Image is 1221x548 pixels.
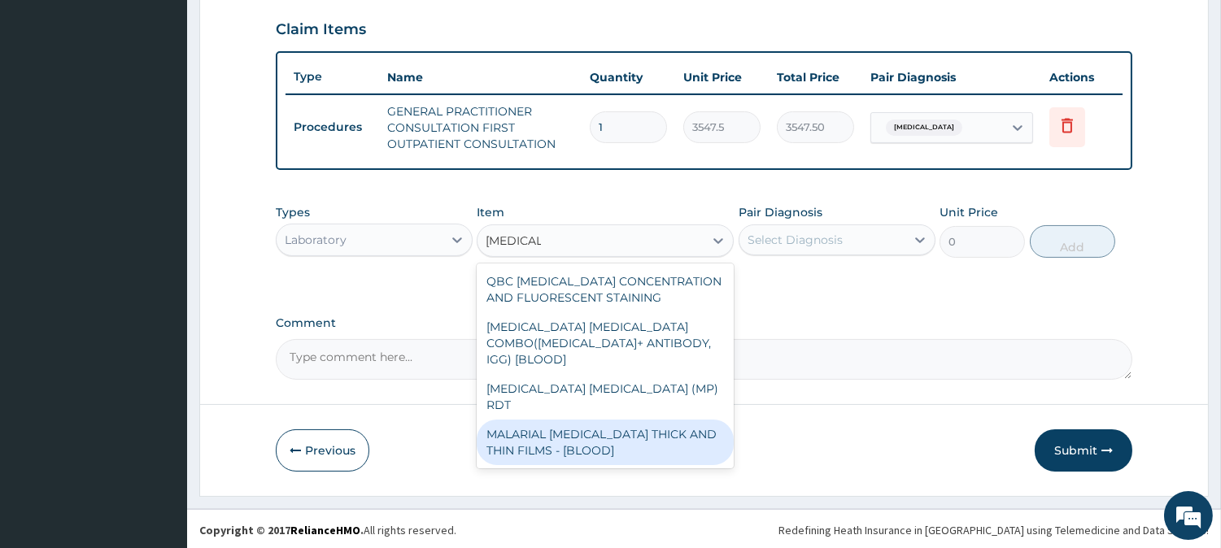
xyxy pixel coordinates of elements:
td: Procedures [286,112,379,142]
label: Item [477,204,504,220]
button: Add [1030,225,1115,258]
a: RelianceHMO [290,523,360,537]
th: Actions [1041,61,1123,94]
div: Chat with us now [85,91,273,112]
label: Unit Price [940,204,998,220]
th: Pair Diagnosis [862,61,1041,94]
th: Unit Price [675,61,769,94]
div: Minimize live chat window [267,8,306,47]
div: QBC [MEDICAL_DATA] CONCENTRATION AND FLUORESCENT STAINING [477,267,734,312]
h3: Claim Items [276,21,366,39]
div: MALARIAL [MEDICAL_DATA] THICK AND THIN FILMS - [BLOOD] [477,420,734,465]
span: [MEDICAL_DATA] [886,120,962,136]
div: Select Diagnosis [748,232,843,248]
img: d_794563401_company_1708531726252_794563401 [30,81,66,122]
button: Submit [1035,429,1132,472]
div: Laboratory [285,232,347,248]
textarea: Type your message and hit 'Enter' [8,371,310,428]
th: Type [286,62,379,92]
div: [MEDICAL_DATA] [MEDICAL_DATA] (MP) RDT [477,374,734,420]
div: Redefining Heath Insurance in [GEOGRAPHIC_DATA] using Telemedicine and Data Science! [778,522,1209,538]
td: GENERAL PRACTITIONER CONSULTATION FIRST OUTPATIENT CONSULTATION [379,95,582,160]
th: Name [379,61,582,94]
span: We're online! [94,168,225,333]
strong: Copyright © 2017 . [199,523,364,537]
label: Comment [276,316,1132,330]
div: [MEDICAL_DATA] [MEDICAL_DATA] COMBO([MEDICAL_DATA]+ ANTIBODY, IGG) [BLOOD] [477,312,734,374]
th: Quantity [582,61,675,94]
button: Previous [276,429,369,472]
label: Pair Diagnosis [739,204,822,220]
label: Types [276,206,310,220]
th: Total Price [769,61,862,94]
